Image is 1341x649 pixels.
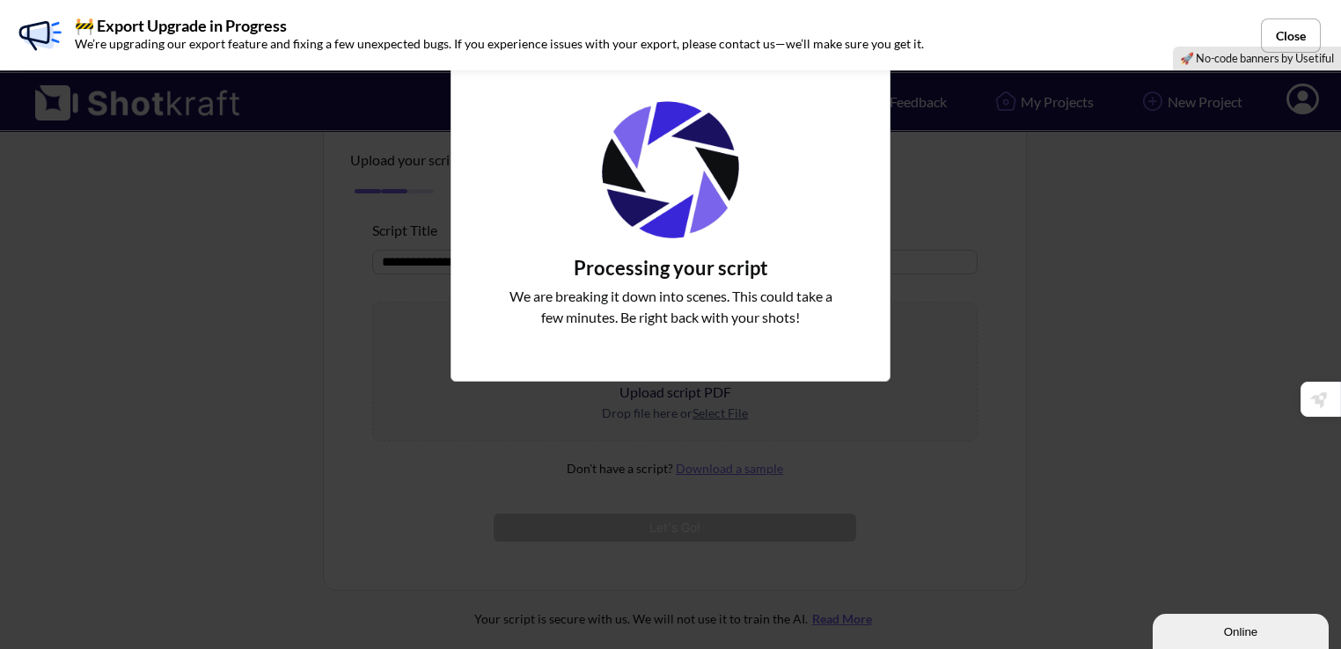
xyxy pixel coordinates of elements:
[1180,51,1334,65] a: 🚀 No-code banners by Usetiful
[500,255,841,281] div: Processing your script
[451,35,890,382] div: Upload Script
[500,281,841,332] div: We are breaking it down into scenes. This could take a few minutes. Be right back with your shots!
[585,84,756,255] img: Loading..
[13,9,66,62] img: Banner
[75,18,924,33] p: 🚧 Export Upgrade in Progress
[1153,610,1332,649] iframe: chat widget
[1261,18,1321,53] button: Close
[75,33,924,54] p: We’re upgrading our export feature and fixing a few unexpected bugs. If you experience issues wit...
